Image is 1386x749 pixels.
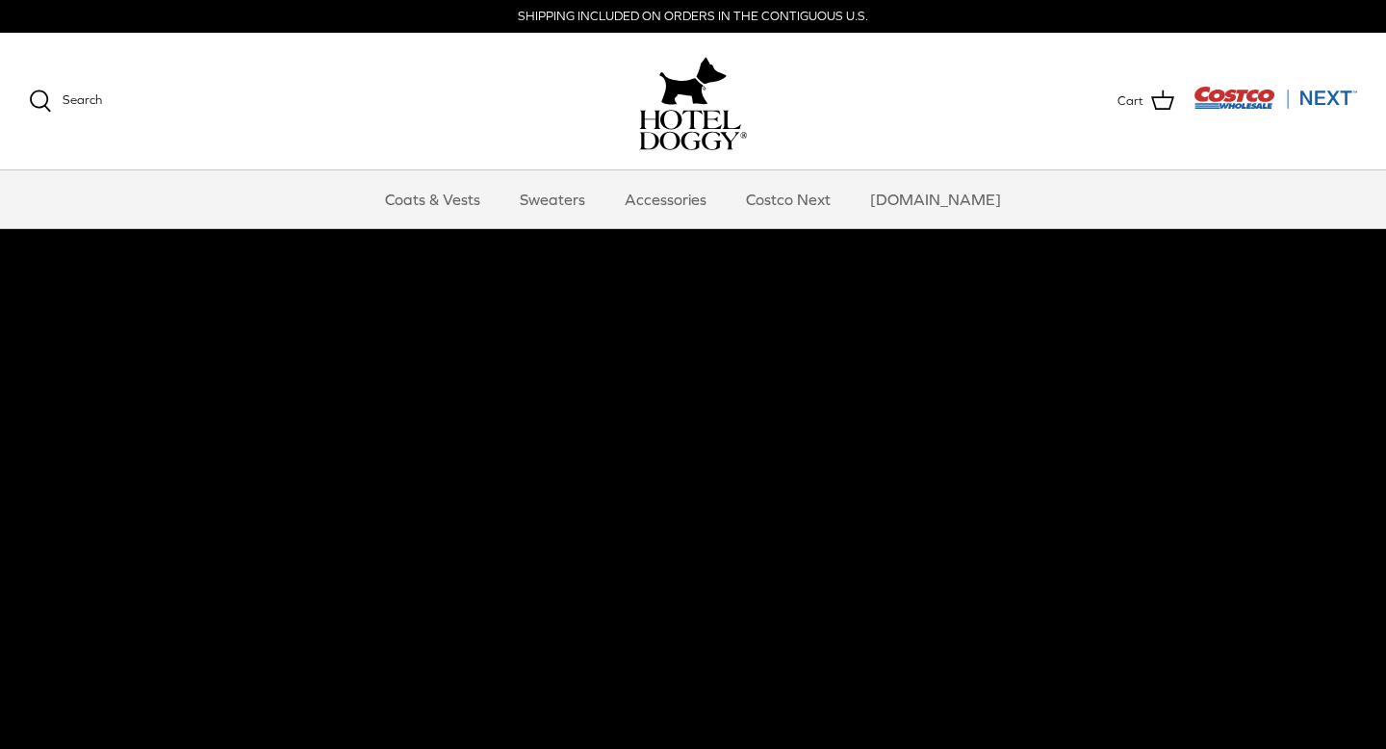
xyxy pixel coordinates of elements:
[29,90,102,113] a: Search
[1117,91,1143,112] span: Cart
[368,170,498,228] a: Coats & Vests
[1117,89,1174,114] a: Cart
[1193,86,1357,110] img: Costco Next
[659,52,727,110] img: hoteldoggy.com
[853,170,1018,228] a: [DOMAIN_NAME]
[1193,98,1357,113] a: Visit Costco Next
[639,110,747,150] img: hoteldoggycom
[639,52,747,150] a: hoteldoggy.com hoteldoggycom
[729,170,848,228] a: Costco Next
[502,170,603,228] a: Sweaters
[63,92,102,107] span: Search
[607,170,724,228] a: Accessories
